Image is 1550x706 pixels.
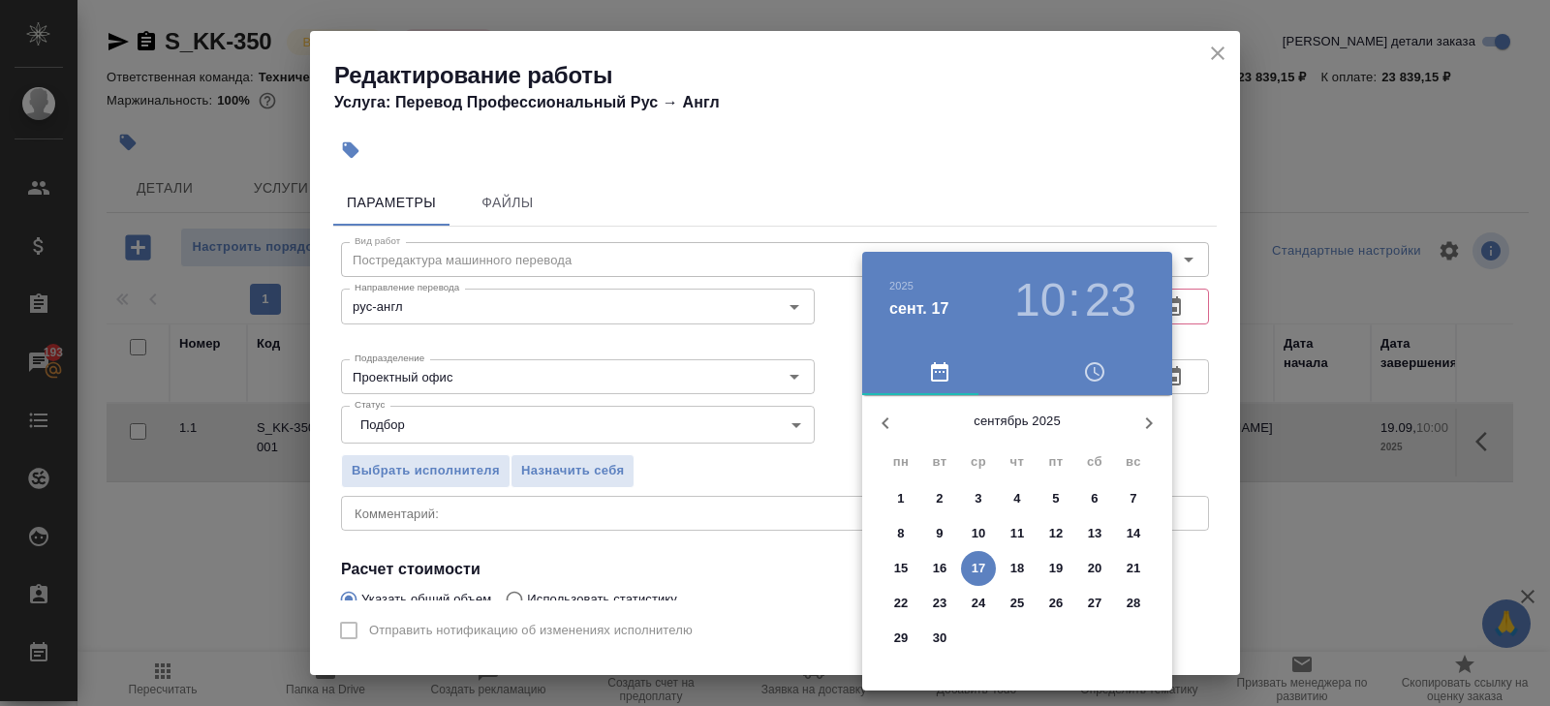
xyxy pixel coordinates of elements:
[1052,489,1059,508] p: 5
[1038,481,1073,516] button: 5
[933,559,947,578] p: 16
[922,516,957,551] button: 9
[1068,273,1080,327] h3: :
[1077,481,1112,516] button: 6
[889,297,949,321] button: сент. 17
[883,621,918,656] button: 29
[883,452,918,472] span: пн
[897,524,904,543] p: 8
[933,629,947,648] p: 30
[1038,452,1073,472] span: пт
[961,516,996,551] button: 10
[1130,489,1136,508] p: 7
[1127,524,1141,543] p: 14
[1116,516,1151,551] button: 14
[1077,452,1112,472] span: сб
[1000,481,1035,516] button: 4
[1000,586,1035,621] button: 25
[1116,481,1151,516] button: 7
[961,551,996,586] button: 17
[975,489,981,508] p: 3
[1038,586,1073,621] button: 26
[1077,516,1112,551] button: 13
[883,516,918,551] button: 8
[897,489,904,508] p: 1
[961,481,996,516] button: 3
[922,481,957,516] button: 2
[922,551,957,586] button: 16
[1038,516,1073,551] button: 12
[961,452,996,472] span: ср
[936,489,943,508] p: 2
[1049,594,1064,613] p: 26
[1127,559,1141,578] p: 21
[972,594,986,613] p: 24
[883,481,918,516] button: 1
[1077,586,1112,621] button: 27
[894,629,909,648] p: 29
[972,524,986,543] p: 10
[883,586,918,621] button: 22
[1116,586,1151,621] button: 28
[889,280,914,292] button: 2025
[1085,273,1136,327] button: 23
[1000,551,1035,586] button: 18
[1116,452,1151,472] span: вс
[1013,489,1020,508] p: 4
[961,586,996,621] button: 24
[1010,594,1025,613] p: 25
[1010,524,1025,543] p: 11
[1010,559,1025,578] p: 18
[1091,489,1098,508] p: 6
[933,594,947,613] p: 23
[1049,524,1064,543] p: 12
[1088,594,1102,613] p: 27
[1088,524,1102,543] p: 13
[1000,516,1035,551] button: 11
[1127,594,1141,613] p: 28
[922,621,957,656] button: 30
[1088,559,1102,578] p: 20
[909,412,1126,431] p: сентябрь 2025
[1116,551,1151,586] button: 21
[936,524,943,543] p: 9
[972,559,986,578] p: 17
[1077,551,1112,586] button: 20
[1049,559,1064,578] p: 19
[883,551,918,586] button: 15
[1038,551,1073,586] button: 19
[894,594,909,613] p: 22
[1014,273,1066,327] button: 10
[894,559,909,578] p: 15
[922,586,957,621] button: 23
[1000,452,1035,472] span: чт
[922,452,957,472] span: вт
